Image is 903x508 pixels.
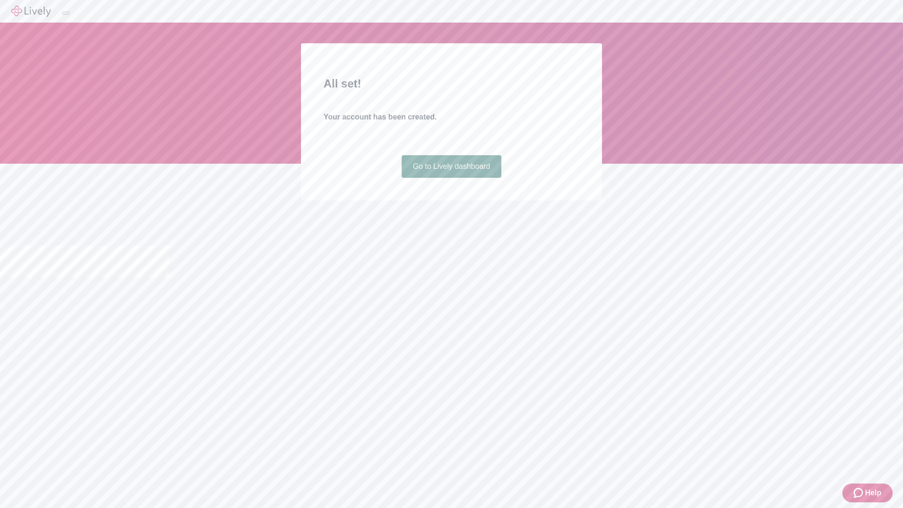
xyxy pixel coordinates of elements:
[854,487,865,499] svg: Zendesk support icon
[402,155,502,178] a: Go to Lively dashboard
[842,484,893,502] button: Zendesk support iconHelp
[62,12,70,15] button: Log out
[865,487,881,499] span: Help
[324,111,579,123] h4: Your account has been created.
[324,75,579,92] h2: All set!
[11,6,51,17] img: Lively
